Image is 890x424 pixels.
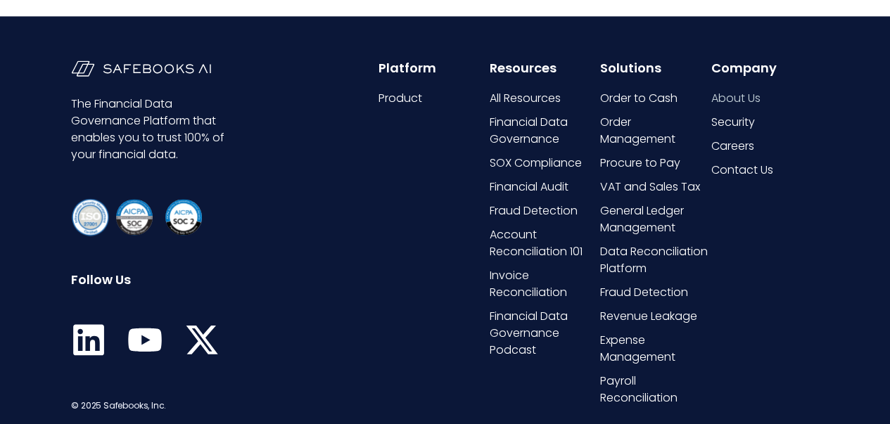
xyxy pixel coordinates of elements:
a: Order Management [600,114,708,148]
a: General Ledger Management [600,203,708,236]
a: Payroll Reconciliation [600,373,708,406]
span: Order to Cash [600,90,678,107]
a: Fraud Detection [600,284,708,301]
a: SOX Compliance [490,155,597,172]
span: Revenue Leakage [600,308,697,325]
a: Financial Data Governance [490,114,597,148]
h6: Solutions [600,60,708,76]
h6: Resources [490,60,597,76]
a: Security [711,114,818,131]
a: Fraud Detection [490,203,597,219]
span: Product [379,90,422,107]
span: VAT and Sales Tax [600,179,700,195]
span: Procure to Pay [600,155,680,172]
a: Procure to Pay [600,155,708,172]
a: Expense Management [600,332,708,366]
span: © 2025 Safebooks, Inc. [71,399,166,411]
a: Financial Audit [490,179,597,195]
a: Careers [711,138,818,155]
span: Security [711,114,754,131]
a: Product [379,90,486,107]
span: SOX Compliance [490,155,582,172]
a: Revenue Leakage [600,308,708,325]
span: Financial Audit [490,179,568,195]
a: Data Reconciliation Platform [600,243,708,277]
span: Careers [711,138,754,155]
h6: Company [711,60,818,76]
span: About Us [711,90,760,107]
a: Financial Data Governance Podcast [490,308,597,359]
a: VAT and Sales Tax [600,179,708,195]
span: Fraud Detection [490,203,578,219]
h6: Platform [379,60,486,76]
a: About Us [711,90,818,107]
a: Account Reconciliation 101 [490,226,597,260]
span: Contact Us [711,162,773,179]
a: Contact Us [711,162,818,179]
a: Invoice Reconciliation [490,267,597,301]
span: All Resources [490,90,561,107]
p: The Financial Data Governance Platform that enables you to trust 100% of your financial data. [71,96,227,163]
h6: Follow Us [71,272,227,288]
span: Fraud Detection [600,284,688,301]
a: Order to Cash [600,90,708,107]
a: All Resources [490,90,597,107]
